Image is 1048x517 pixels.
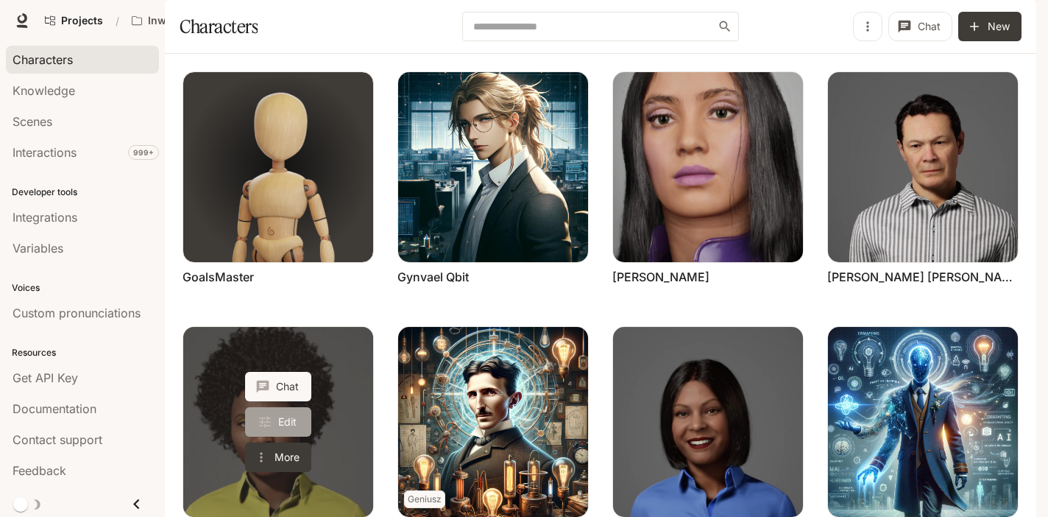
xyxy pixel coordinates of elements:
[888,12,952,41] button: Chat
[613,72,803,262] img: Luna Aura
[827,269,1019,285] a: [PERSON_NAME] [PERSON_NAME]
[38,6,110,35] a: Go to projects
[110,13,125,29] div: /
[180,12,258,41] h1: Characters
[612,269,709,285] a: [PERSON_NAME]
[613,327,803,517] img: Priya Ranganathan
[183,72,373,262] img: GoalsMaster
[828,327,1018,517] img: Prompt Crafting Mentor
[148,15,230,27] p: Inworld AI Demos kamil
[245,407,311,437] a: Edit Mary Hidden
[125,6,253,35] button: Open workspace menu
[245,443,311,472] button: More actions
[958,12,1022,41] button: New
[183,269,254,285] a: GoalsMaster
[397,269,469,285] a: Gynvael Qbit
[183,327,373,517] a: Mary Hidden
[245,372,311,401] button: Chat with Mary Hidden
[398,72,588,262] img: Gynvael Qbit
[828,72,1018,262] img: Marcus Lim Kah Wei
[61,15,103,27] span: Projects
[398,327,588,517] img: Nikola Tesla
